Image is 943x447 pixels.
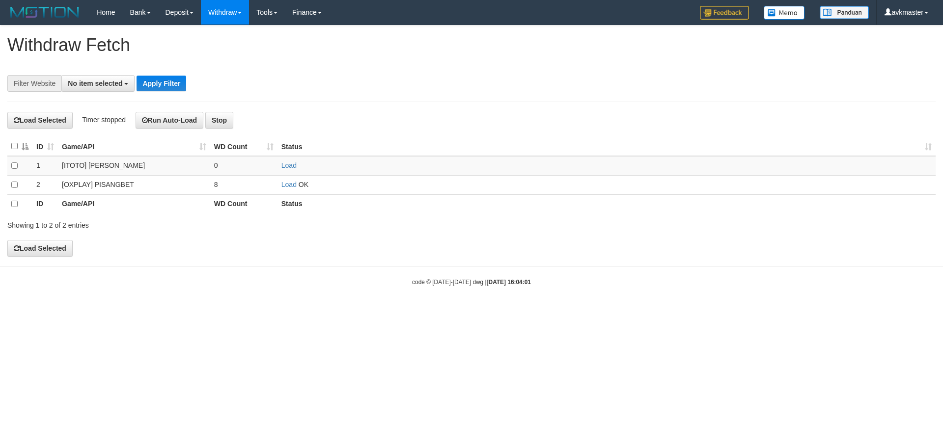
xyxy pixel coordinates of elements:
th: WD Count: activate to sort column ascending [210,137,277,156]
button: Apply Filter [137,76,186,91]
th: ID: activate to sort column ascending [32,137,58,156]
img: MOTION_logo.png [7,5,82,20]
span: OK [299,181,308,188]
span: No item selected [68,79,122,87]
span: 0 [214,161,218,169]
th: Game/API [58,194,210,213]
button: No item selected [61,75,135,92]
button: Stop [205,112,233,129]
td: 1 [32,156,58,176]
td: [OXPLAY] PISANGBET [58,175,210,194]
th: Game/API: activate to sort column ascending [58,137,210,156]
div: Showing 1 to 2 of 2 entries [7,216,386,230]
span: Timer stopped [82,116,126,124]
th: WD Count [210,194,277,213]
th: Status: activate to sort column ascending [277,137,936,156]
small: code © [DATE]-[DATE] dwg | [412,279,531,286]
button: Load Selected [7,240,73,257]
a: Load [281,161,297,169]
th: Status [277,194,936,213]
button: Run Auto-Load [136,112,204,129]
div: Filter Website [7,75,61,92]
img: Feedback.jpg [700,6,749,20]
img: panduan.png [820,6,869,19]
span: 8 [214,181,218,188]
a: Load [281,181,297,188]
h1: Withdraw Fetch [7,35,936,55]
td: 2 [32,175,58,194]
button: Load Selected [7,112,73,129]
strong: [DATE] 16:04:01 [487,279,531,286]
th: ID [32,194,58,213]
td: [ITOTO] [PERSON_NAME] [58,156,210,176]
img: Button%20Memo.svg [764,6,805,20]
